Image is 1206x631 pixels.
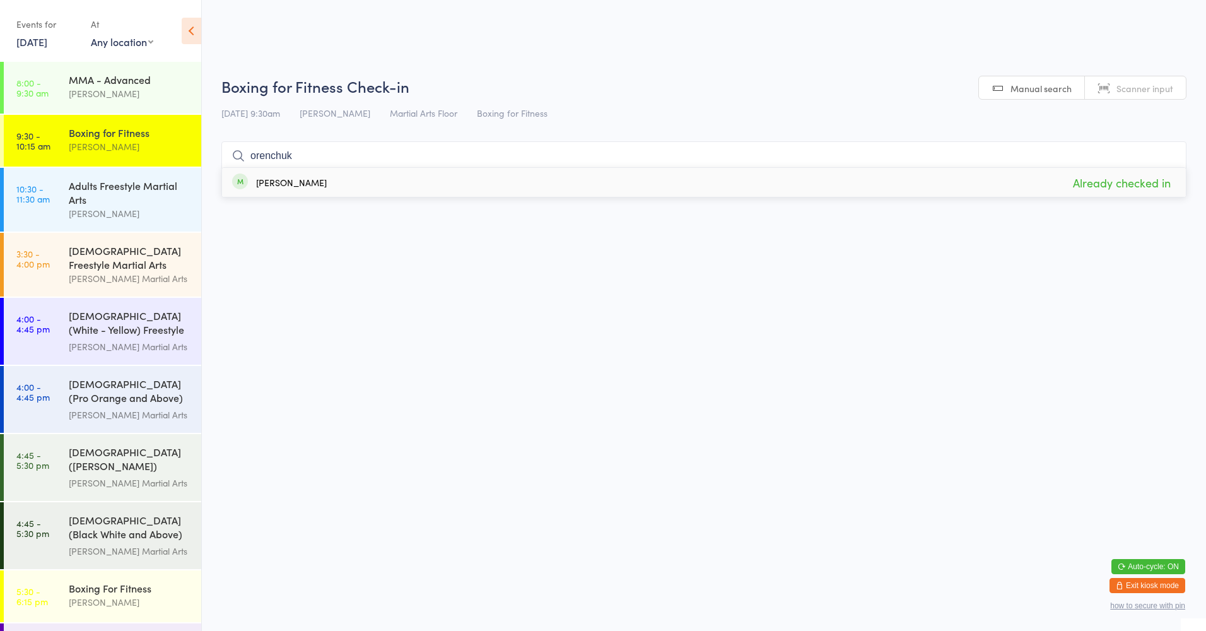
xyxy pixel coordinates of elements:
[4,502,201,569] a: 4:45 -5:30 pm[DEMOGRAPHIC_DATA] (Black White and Above) Freestyle Martial ...[PERSON_NAME] Martia...
[221,107,280,119] span: [DATE] 9:30am
[4,62,201,114] a: 8:00 -9:30 amMMA - Advanced[PERSON_NAME]
[4,298,201,365] a: 4:00 -4:45 pm[DEMOGRAPHIC_DATA] (White - Yellow) Freestyle Martial Arts[PERSON_NAME] Martial Arts
[69,581,190,595] div: Boxing For Fitness
[221,141,1186,170] input: Search
[16,131,50,151] time: 9:30 - 10:15 am
[4,366,201,433] a: 4:00 -4:45 pm[DEMOGRAPHIC_DATA] (Pro Orange and Above) Freestyle Martial Art...[PERSON_NAME] Mart...
[69,377,190,408] div: [DEMOGRAPHIC_DATA] (Pro Orange and Above) Freestyle Martial Art...
[16,314,50,334] time: 4:00 - 4:45 pm
[69,126,190,139] div: Boxing for Fitness
[16,382,50,402] time: 4:00 - 4:45 pm
[69,179,190,206] div: Adults Freestyle Martial Arts
[69,206,190,221] div: [PERSON_NAME]
[1116,82,1173,95] span: Scanner input
[69,339,190,354] div: [PERSON_NAME] Martial Arts
[16,78,49,98] time: 8:00 - 9:30 am
[69,544,190,558] div: [PERSON_NAME] Martial Arts
[390,107,457,119] span: Martial Arts Floor
[69,73,190,86] div: MMA - Advanced
[477,107,547,119] span: Boxing for Fitness
[16,518,49,538] time: 4:45 - 5:30 pm
[1111,559,1185,574] button: Auto-cycle: ON
[16,586,48,606] time: 5:30 - 6:15 pm
[16,450,49,470] time: 4:45 - 5:30 pm
[4,115,201,167] a: 9:30 -10:15 amBoxing for Fitness[PERSON_NAME]
[4,570,201,622] a: 5:30 -6:15 pmBoxing For Fitness[PERSON_NAME]
[69,86,190,101] div: [PERSON_NAME]
[69,476,190,490] div: [PERSON_NAME] Martial Arts
[1110,601,1185,610] button: how to secure with pin
[16,184,50,204] time: 10:30 - 11:30 am
[91,14,153,35] div: At
[221,76,1186,97] h2: Boxing for Fitness Check-in
[1109,578,1185,593] button: Exit kiosk mode
[256,177,327,187] div: [PERSON_NAME]
[16,35,47,49] a: [DATE]
[4,168,201,232] a: 10:30 -11:30 amAdults Freestyle Martial Arts[PERSON_NAME]
[91,35,153,49] div: Any location
[1010,82,1072,95] span: Manual search
[69,513,190,544] div: [DEMOGRAPHIC_DATA] (Black White and Above) Freestyle Martial ...
[4,233,201,297] a: 3:30 -4:00 pm[DEMOGRAPHIC_DATA] Freestyle Martial Arts[PERSON_NAME] Martial Arts
[69,244,190,271] div: [DEMOGRAPHIC_DATA] Freestyle Martial Arts
[69,595,190,610] div: [PERSON_NAME]
[16,14,78,35] div: Events for
[69,408,190,422] div: [PERSON_NAME] Martial Arts
[4,434,201,501] a: 4:45 -5:30 pm[DEMOGRAPHIC_DATA] ([PERSON_NAME]) Freestyle Martial Arts[PERSON_NAME] Martial Arts
[69,139,190,154] div: [PERSON_NAME]
[69,271,190,286] div: [PERSON_NAME] Martial Arts
[1070,172,1174,194] span: Already checked in
[16,249,50,269] time: 3:30 - 4:00 pm
[300,107,370,119] span: [PERSON_NAME]
[69,309,190,339] div: [DEMOGRAPHIC_DATA] (White - Yellow) Freestyle Martial Arts
[69,445,190,476] div: [DEMOGRAPHIC_DATA] ([PERSON_NAME]) Freestyle Martial Arts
